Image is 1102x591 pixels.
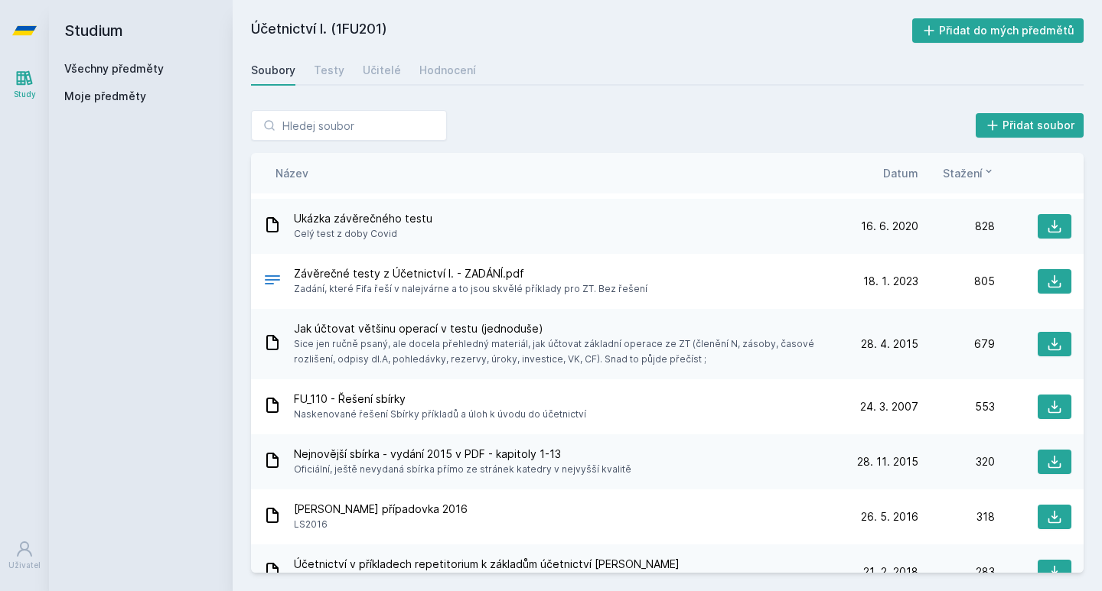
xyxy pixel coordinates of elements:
button: Datum [883,165,918,181]
a: Testy [314,55,344,86]
span: Sice jen ručně psaný, ale docela přehledný materiál, jak účtovat základní operace ze ZT (členění ... [294,336,836,367]
input: Hledej soubor [251,110,447,141]
button: Stažení [943,165,995,181]
div: Soubory [251,63,295,78]
div: Hodnocení [419,63,476,78]
span: Moje předměty [64,89,146,104]
span: Nejnovější sbírka - vydání 2015 v PDF - kapitoly 1-13 [294,446,631,462]
span: FU_110 - Řešení sbírky [294,391,586,407]
div: 320 [918,454,995,469]
a: Všechny předměty [64,62,164,75]
span: Celý test z doby Covid [294,226,432,242]
a: Učitelé [363,55,401,86]
span: 21. 2. 2018 [863,564,918,580]
span: Stažení [943,165,983,181]
span: 24. 3. 2007 [860,399,918,414]
span: 18. 1. 2023 [863,274,918,289]
button: Přidat do mých předmětů [912,18,1084,43]
span: 26. 5. 2016 [861,509,918,524]
div: 553 [918,399,995,414]
a: Study [3,61,46,108]
button: Přidat soubor [976,113,1084,138]
div: Učitelé [363,63,401,78]
span: LS2016 [294,517,468,532]
span: Naskenované řešení Sbírky příkladů a úloh k úvodu do účetnictví [294,407,586,422]
div: 318 [918,509,995,524]
span: Zadání, které Fifa řeší v nalejvárne a to jsou skvělé příklady pro ZT. Bez řešení [294,281,647,297]
div: PDF [263,271,282,293]
span: Nafocená učebnice v PDF [294,572,680,587]
span: Jak účtovat většinu operací v testu (jednoduše) [294,321,836,336]
h2: Účetnictví I. (1FU201) [251,18,912,43]
a: Soubory [251,55,295,86]
span: Účetnictví v příkladech repetitorium k základům účetnictví [PERSON_NAME] [294,557,680,572]
span: Oficiální, ještě nevydaná sbírka přímo ze stránek katedry v nejvyšší kvalitě [294,462,631,477]
span: Závěrečné testy z Účetnictví I. - ZADÁNÍ.pdf [294,266,647,281]
div: Study [14,89,36,100]
span: 16. 6. 2020 [861,219,918,234]
div: 679 [918,336,995,352]
div: 828 [918,219,995,234]
span: [PERSON_NAME] případovka 2016 [294,502,468,517]
div: 805 [918,274,995,289]
a: Hodnocení [419,55,476,86]
div: 283 [918,564,995,580]
div: Testy [314,63,344,78]
div: Uživatel [8,560,41,571]
button: Název [275,165,308,181]
span: 28. 4. 2015 [861,336,918,352]
a: Uživatel [3,532,46,579]
span: 28. 11. 2015 [857,454,918,469]
span: Ukázka závěrečného testu [294,211,432,226]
